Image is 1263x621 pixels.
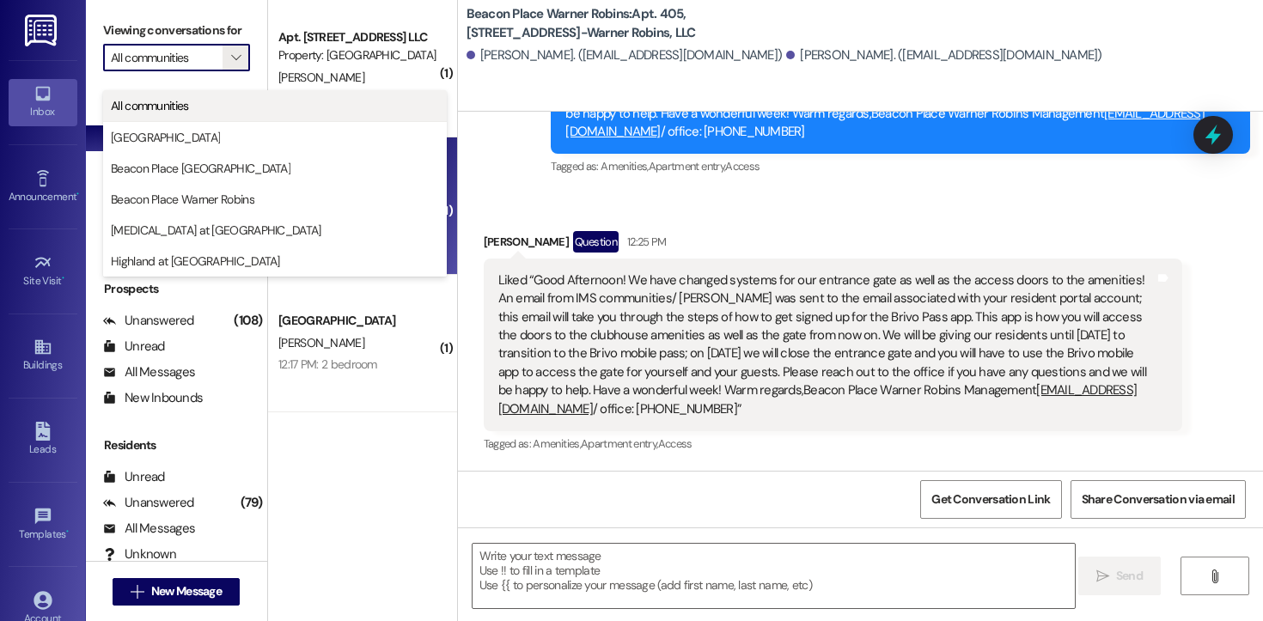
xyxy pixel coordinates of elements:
div: Property: [GEOGRAPHIC_DATA] [278,46,437,64]
div: (79) [236,490,267,516]
button: Send [1078,557,1162,595]
div: [PERSON_NAME] [484,231,1183,259]
a: [EMAIL_ADDRESS][DOMAIN_NAME] [498,381,1138,417]
b: Beacon Place Warner Robins: Apt. 405, [STREET_ADDRESS]-Warner Robins, LLC [467,5,810,42]
div: Prospects + Residents [86,97,267,115]
span: Send [1116,567,1143,585]
div: Question [573,231,619,253]
a: [EMAIL_ADDRESS][DOMAIN_NAME] [565,105,1205,140]
div: All Messages [103,363,195,381]
div: Apt. [STREET_ADDRESS] LLC [278,28,437,46]
span: Access [658,436,693,451]
a: Templates • [9,502,77,548]
input: All communities [111,44,223,71]
button: Get Conversation Link [920,480,1061,519]
a: Buildings [9,332,77,379]
span: All communities [111,97,189,114]
div: [GEOGRAPHIC_DATA] [278,312,437,330]
span: • [66,526,69,538]
span: Beacon Place [GEOGRAPHIC_DATA] [111,160,290,177]
button: Share Conversation via email [1071,480,1246,519]
div: 12:17 PM: 2 bedroom [278,356,377,372]
div: [PERSON_NAME]. ([EMAIL_ADDRESS][DOMAIN_NAME]) [467,46,783,64]
a: Site Visit • [9,248,77,295]
span: Apartment entry , [581,436,658,451]
label: Viewing conversations for [103,17,250,44]
div: [PERSON_NAME]. ([EMAIL_ADDRESS][DOMAIN_NAME]) [786,46,1102,64]
img: ResiDesk Logo [25,15,60,46]
div: New Inbounds [103,389,203,407]
span: Access [725,159,760,174]
span: New Message [151,582,222,600]
div: Unknown [103,545,176,563]
span: [PERSON_NAME] [278,335,364,350]
span: Get Conversation Link [931,490,1050,508]
i:  [1096,569,1109,583]
span: Apartment entry , [649,159,726,174]
div: Unread [103,468,165,486]
a: Leads [9,417,77,463]
button: New Message [113,578,240,606]
div: Tagged as: [551,154,1250,179]
div: Unanswered [103,312,194,330]
div: Tagged as: [484,431,1183,456]
div: Liked “Good Afternoon! We have changed systems for our entrance gate as well as the access doors ... [498,271,1156,418]
span: Beacon Place Warner Robins [111,191,254,208]
div: All Messages [103,520,195,538]
i:  [131,585,143,599]
div: Unread [103,338,165,356]
a: Inbox [9,79,77,125]
span: [PERSON_NAME] [278,70,364,85]
div: (108) [229,307,266,334]
div: Prospects [86,280,267,298]
span: • [62,272,64,284]
span: Highland at [GEOGRAPHIC_DATA] [111,253,280,270]
i:  [1208,569,1221,583]
i:  [231,51,241,64]
div: 12:25 PM [623,233,667,251]
span: Amenities , [533,436,581,451]
span: [GEOGRAPHIC_DATA] [111,129,220,146]
div: Unanswered [103,494,194,512]
div: Residents [86,436,267,454]
span: [MEDICAL_DATA] at [GEOGRAPHIC_DATA] [111,222,321,239]
span: • [76,188,79,200]
span: Share Conversation via email [1082,490,1235,508]
span: Amenities , [601,159,649,174]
